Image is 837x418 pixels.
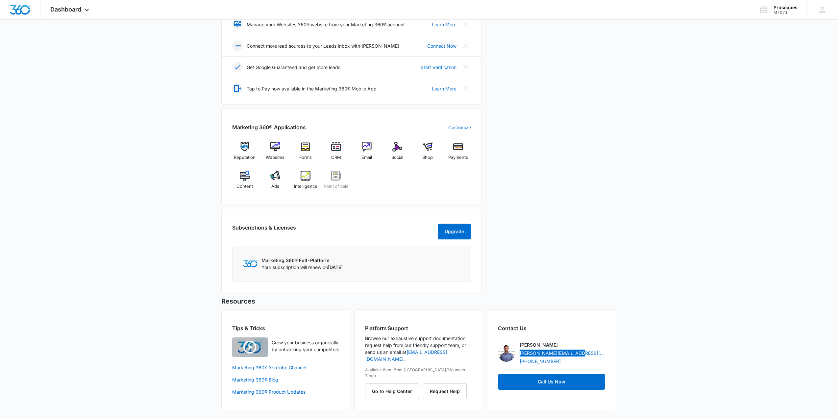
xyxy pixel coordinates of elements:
[520,350,605,357] a: [PERSON_NAME][EMAIL_ADDRESS][PERSON_NAME][DOMAIN_NAME]
[232,171,258,194] a: Content
[448,154,468,161] span: Payments
[438,224,471,239] button: Upgrade
[421,64,456,71] a: Start Verification
[232,364,339,371] a: Marketing 360® YouTube Channel
[232,142,258,165] a: Reputation
[384,142,410,165] a: Social
[50,6,81,13] span: Dashboard
[432,85,456,92] a: Learn More
[354,142,380,165] a: Email
[774,5,798,10] div: account name
[498,374,605,390] a: Call Us Now
[293,171,318,194] a: Intelligence
[498,324,605,332] h2: Contact Us
[460,40,471,51] button: Close
[432,21,456,28] a: Learn More
[266,154,284,161] span: Websites
[271,183,279,190] span: Ads
[262,142,288,165] a: Websites
[520,358,561,365] a: [PHONE_NUMBER]
[448,124,471,131] a: Customize
[328,264,343,270] span: [DATE]
[272,339,339,353] p: Grow your business organically by outranking your competitors
[331,154,341,161] span: CRM
[520,341,558,348] p: [PERSON_NAME]
[262,171,288,194] a: Ads
[774,10,798,15] div: account id
[232,376,339,383] a: Marketing 360® Blog
[234,154,256,161] span: Reputation
[232,388,339,395] a: Marketing 360® Product Updates
[365,388,423,394] a: Go to Help Center
[247,21,405,28] p: Manage your Websites 360® website from your Marketing 360® account
[365,324,472,332] h2: Platform Support
[365,335,472,362] p: Browse our exhaustive support documentation, request help from our friendly support team, or send...
[293,142,318,165] a: Forms
[247,85,377,92] p: Tap to Pay now available in the Marketing 360® Mobile App
[261,257,343,264] p: Marketing 360® Full-Platform
[221,296,616,306] h5: Resources
[365,383,419,399] button: Go to Help Center
[232,324,339,332] h2: Tips & Tricks
[460,83,471,94] button: Close
[324,171,349,194] a: Point of Sale
[460,62,471,72] button: Close
[391,154,403,161] span: Social
[498,345,515,362] img: Chris Johns
[261,264,343,271] p: Your subscription will renew on
[446,142,471,165] a: Payments
[324,183,349,190] span: Point of Sale
[324,142,349,165] a: CRM
[232,224,296,237] h2: Subscriptions & Licenses
[232,123,306,131] h2: Marketing 360® Applications
[427,42,456,49] a: Connect Now
[415,142,440,165] a: Shop
[236,183,253,190] span: Content
[361,154,372,161] span: Email
[460,19,471,30] button: Close
[232,337,268,357] img: Quick Overview Video
[299,154,312,161] span: Forms
[247,42,399,49] p: Connect more lead sources to your Leads Inbox with [PERSON_NAME]
[294,183,317,190] span: Intelligence
[423,383,467,399] button: Request Help
[423,388,467,394] a: Request Help
[247,64,340,71] p: Get Google Guaranteed and get more leads
[422,154,433,161] span: Shop
[365,367,472,379] p: Available 8am-5pm ([GEOGRAPHIC_DATA]/Mountain Time)
[243,260,258,267] img: Marketing 360 Logo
